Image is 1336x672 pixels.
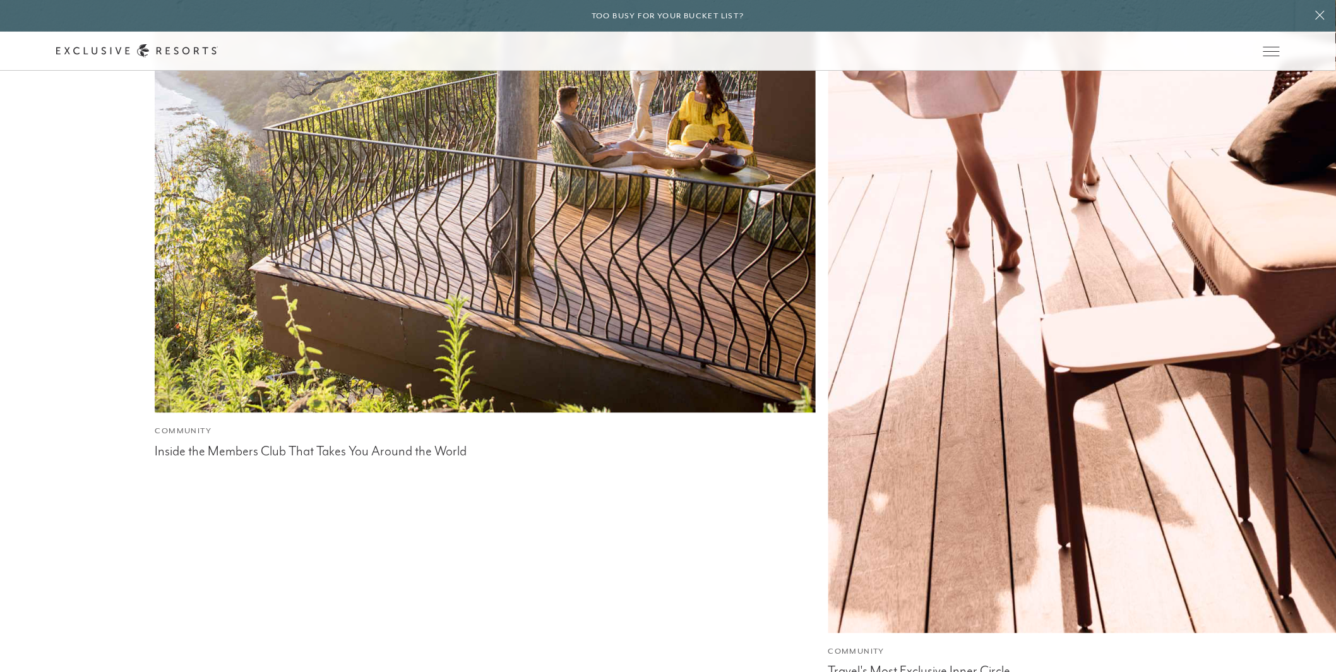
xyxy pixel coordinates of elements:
h6: Too busy for your bucket list? [592,10,744,22]
div: Inside the Members Club That Takes You Around the World [155,441,815,460]
div: Community [155,426,815,438]
button: Open navigation [1263,47,1280,56]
